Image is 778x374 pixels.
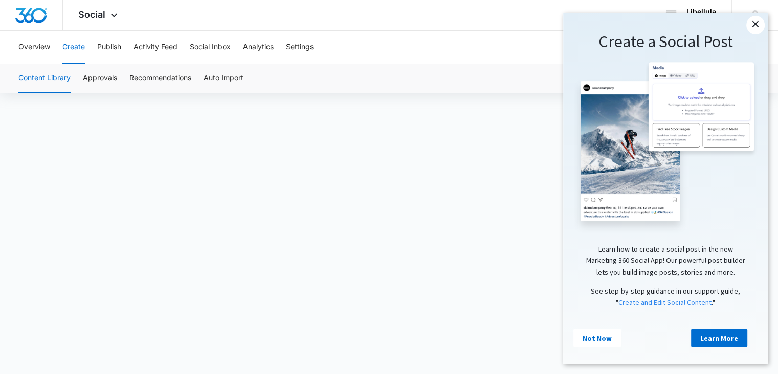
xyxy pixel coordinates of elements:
[55,285,148,294] a: Create and Edit Social Content
[18,31,50,64] button: Overview
[10,273,194,296] p: See step-by-step guidance in our support guide, " ."
[10,231,194,265] p: Learn how to create a social post in the new Marketing 360 Social App! Our powerful post builder ...
[190,31,231,64] button: Social Inbox
[128,316,184,335] a: Learn More
[243,31,274,64] button: Analytics
[97,31,121,64] button: Publish
[78,9,105,20] span: Social
[286,31,314,64] button: Settings
[183,3,202,22] a: Close modal
[204,64,243,93] button: Auto Import
[83,64,117,93] button: Approvals
[10,316,58,335] a: Not Now
[134,31,177,64] button: Activity Feed
[10,18,194,40] h1: Create a Social Post
[686,8,717,16] div: account name
[62,31,85,64] button: Create
[129,64,191,93] button: Recommendations
[18,64,71,93] button: Content Library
